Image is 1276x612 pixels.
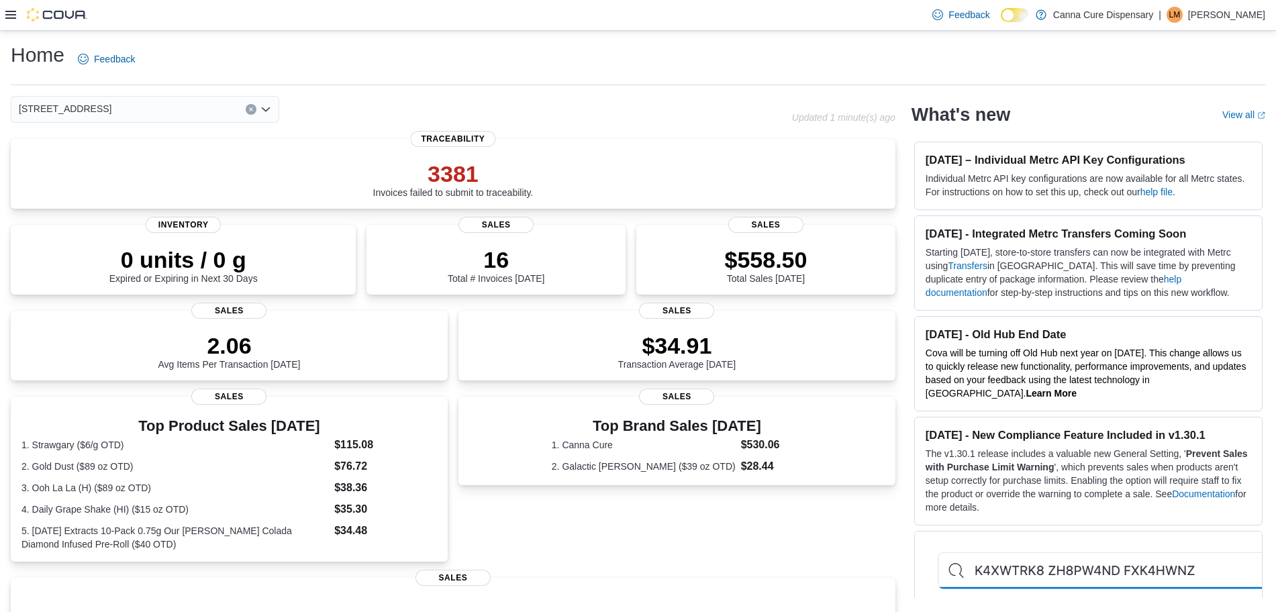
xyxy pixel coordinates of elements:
span: Sales [415,570,491,586]
dd: $38.36 [334,480,437,496]
dd: $115.08 [334,437,437,453]
p: Individual Metrc API key configurations are now available for all Metrc states. For instructions ... [926,172,1251,199]
h3: [DATE] - New Compliance Feature Included in v1.30.1 [926,428,1251,442]
dt: 5. [DATE] Extracts 10-Pack 0.75g Our [PERSON_NAME] Colada Diamond Infused Pre-Roll ($40 OTD) [21,524,329,551]
div: Avg Items Per Transaction [DATE] [158,332,301,370]
h3: [DATE] – Individual Metrc API Key Configurations [926,153,1251,166]
a: Feedback [72,46,140,72]
dt: 3. Ooh La La (H) ($89 oz OTD) [21,481,329,495]
div: Expired or Expiring in Next 30 Days [109,246,258,284]
a: Transfers [948,260,987,271]
h3: [DATE] - Integrated Metrc Transfers Coming Soon [926,227,1251,240]
div: Total # Invoices [DATE] [448,246,544,284]
svg: External link [1257,111,1265,119]
p: 16 [448,246,544,273]
span: Sales [191,389,266,405]
h3: Top Brand Sales [DATE] [552,418,802,434]
dd: $76.72 [334,458,437,474]
dt: 2. Galactic [PERSON_NAME] ($39 oz OTD) [552,460,736,473]
p: Canna Cure Dispensary [1053,7,1153,23]
dt: 2. Gold Dust ($89 oz OTD) [21,460,329,473]
a: View allExternal link [1222,109,1265,120]
span: LM [1169,7,1181,23]
span: Feedback [94,52,135,66]
span: Sales [728,217,803,233]
p: 3381 [373,160,534,187]
span: Sales [639,389,714,405]
div: Total Sales [DATE] [725,246,807,284]
p: | [1159,7,1161,23]
span: Feedback [948,8,989,21]
p: Updated 1 minute(s) ago [792,112,895,123]
span: Sales [639,303,714,319]
h3: [DATE] - Old Hub End Date [926,327,1251,341]
span: Traceability [410,131,495,147]
input: Dark Mode [1001,8,1029,22]
span: [STREET_ADDRESS] [19,101,111,117]
p: $558.50 [725,246,807,273]
div: Linnelle Mitchell [1167,7,1183,23]
dd: $34.48 [334,523,437,539]
p: 2.06 [158,332,301,359]
p: 0 units / 0 g [109,246,258,273]
a: help documentation [926,274,1181,298]
dt: 4. Daily Grape Shake (HI) ($15 oz OTD) [21,503,329,516]
a: Documentation [1172,489,1235,499]
button: Clear input [246,104,256,115]
dt: 1. Strawgary ($6/g OTD) [21,438,329,452]
span: Cova will be turning off Old Hub next year on [DATE]. This change allows us to quickly release ne... [926,348,1246,399]
dd: $28.44 [741,458,802,474]
button: Open list of options [260,104,271,115]
h2: What's new [912,104,1010,125]
div: Invoices failed to submit to traceability. [373,160,534,198]
span: Sales [458,217,534,233]
a: help file [1140,187,1173,197]
span: Sales [191,303,266,319]
p: Starting [DATE], store-to-store transfers can now be integrated with Metrc using in [GEOGRAPHIC_D... [926,246,1251,299]
p: [PERSON_NAME] [1188,7,1265,23]
p: The v1.30.1 release includes a valuable new General Setting, ' ', which prevents sales when produ... [926,447,1251,514]
p: $34.91 [618,332,736,359]
h3: Top Product Sales [DATE] [21,418,437,434]
span: Inventory [146,217,221,233]
strong: Prevent Sales with Purchase Limit Warning [926,448,1248,472]
a: Feedback [927,1,995,28]
a: Learn More [1026,388,1076,399]
h1: Home [11,42,64,68]
div: Transaction Average [DATE] [618,332,736,370]
dd: $530.06 [741,437,802,453]
dt: 1. Canna Cure [552,438,736,452]
img: Cova [27,8,87,21]
dd: $35.30 [334,501,437,517]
